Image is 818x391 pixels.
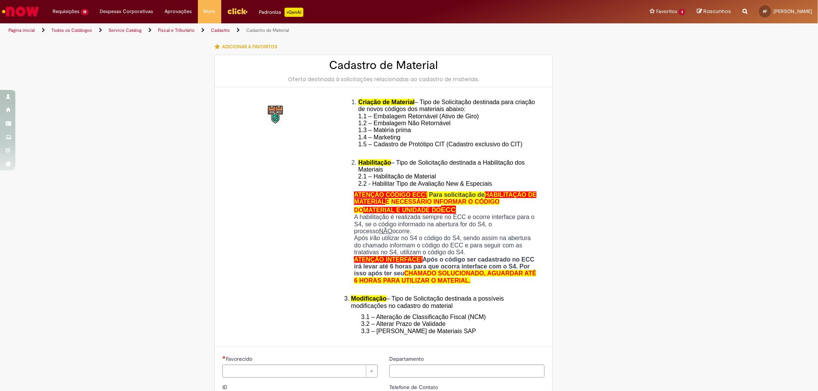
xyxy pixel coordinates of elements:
span: Necessários [222,356,226,359]
span: Requisições [53,8,79,15]
span: 18 [81,9,89,15]
span: Telefone de Contato [389,384,439,391]
span: Aprovações [165,8,192,15]
li: – Tipo de Solicitação destinada a possíveis modificações no cadastro do material [351,295,539,309]
a: Service Catalog [109,27,142,33]
span: ATENÇÃO INTERFACE! [354,256,422,263]
input: Departamento [389,365,545,378]
span: Despesas Corporativas [100,8,153,15]
p: +GenAi [285,8,303,17]
span: Departamento [389,355,425,362]
a: Limpar campo Favorecido [222,365,378,378]
div: Oferta destinada à solicitações relacionadas ao cadastro de materiais. [222,75,545,83]
p: A habilitação é realizada sempre no ECC e ocorre interface para o S4, se o código informado na ab... [354,214,539,235]
span: É NECESSÁRIO INFORMAR O CÓDIGO DO [354,198,499,213]
span: Adicionar a Favoritos [222,44,277,50]
a: Rascunhos [697,8,731,15]
span: Modificação [351,295,386,302]
span: ATENÇÃO CÓDIGO ECC! [354,191,427,198]
span: – Tipo de Solicitação destinada para criação de novos códigos dos materiais abaixo: 1.1 – Embalag... [358,99,535,155]
a: Cadastro [211,27,230,33]
div: Padroniza [259,8,303,17]
a: Página inicial [8,27,35,33]
span: – Tipo de Solicitação destinada a Habilitação dos Materiais 2.1 – Habilitação de Material 2.2 - H... [358,159,525,187]
span: AF [763,9,767,14]
img: Cadastro de Material [264,103,288,127]
span: CHAMADO SOLUCIONADO, AGUARDAR ATÉ 6 HORAS PARA UTILIZAR O MATERIAL. [354,270,536,283]
span: MATERIAL E UNIDADE DO [363,207,441,213]
p: Após irão utilizar no S4 o código do S4, sendo assim na abertura do chamado informam o código do ... [354,235,539,256]
span: ID [222,384,229,391]
span: Criação de Material [358,99,415,105]
span: ECC [441,206,456,214]
span: [PERSON_NAME] [774,8,812,15]
a: Todos os Catálogos [51,27,92,33]
button: Adicionar a Favoritos [214,39,281,55]
span: Habilitação [358,159,391,166]
a: Fiscal e Tributário [158,27,194,33]
span: 3 [679,9,685,15]
img: ServiceNow [1,4,40,19]
u: NÃO [379,228,392,234]
strong: Após o código ser cadastrado no ECC irá levar até 6 horas para que ocorra interface com o S4. Por... [354,256,536,284]
ul: Trilhas de página [6,23,540,38]
h2: Cadastro de Material [222,59,545,72]
a: Cadastro de Material [246,27,289,33]
img: click_logo_yellow_360x200.png [227,5,248,17]
span: Rascunhos [703,8,731,15]
span: Para solicitação de [429,191,485,198]
span: 3.1 – Alteração de Classificação Fiscal (NCM) 3.2 – Alterar Prazo de Validade 3.3 – [PERSON_NAME]... [361,314,486,334]
span: HABILITAÇÃO DE MATERIAL [354,191,537,205]
span: More [204,8,216,15]
span: Necessários - Favorecido [226,355,254,362]
span: Favoritos [656,8,677,15]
